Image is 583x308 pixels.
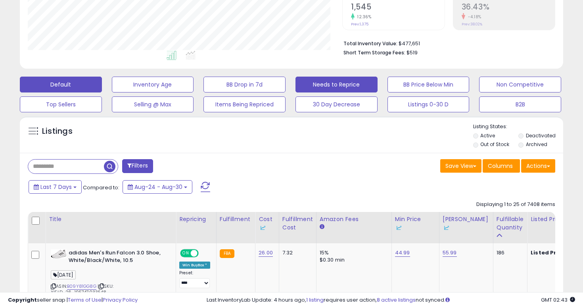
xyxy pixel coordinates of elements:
div: 7.32 [282,249,310,256]
button: Save View [440,159,481,173]
div: Fulfillment Cost [282,215,313,232]
small: FBA [220,249,234,258]
button: Non Competitive [479,77,561,92]
div: Some or all of the values in this column are provided from Inventory Lab. [395,223,436,232]
label: Active [480,132,495,139]
div: Amazon Fees [320,215,388,223]
button: Inventory Age [112,77,194,92]
span: $519 [407,49,418,56]
button: B2B [479,96,561,112]
div: Fulfillment [220,215,252,223]
b: Total Inventory Value: [343,40,397,47]
a: Terms of Use [68,296,102,304]
label: Archived [526,141,547,148]
button: Filters [122,159,153,173]
button: Aug-24 - Aug-30 [123,180,192,194]
button: Actions [521,159,555,173]
p: Listing States: [473,123,564,131]
button: Default [20,77,102,92]
img: InventoryLab Logo [443,224,451,232]
a: Privacy Policy [103,296,138,304]
span: 2025-09-7 02:43 GMT [541,296,575,304]
span: OFF [198,250,210,257]
label: Deactivated [526,132,556,139]
small: Prev: 1,375 [351,22,368,27]
button: Selling @ Max [112,96,194,112]
img: InventoryLab Logo [395,224,403,232]
a: 1 listing [306,296,324,304]
button: BB Price Below Min [387,77,470,92]
span: Aug-24 - Aug-30 [134,183,182,191]
div: Fulfillable Quantity [497,215,524,232]
b: adidas Men's Run Falcon 3.0 Shoe, White/Black/White, 10.5 [69,249,165,266]
small: 12.36% [355,14,371,20]
div: $0.30 min [320,256,385,264]
strong: Copyright [8,296,37,304]
span: Columns [488,162,513,170]
button: 30 Day Decrease [295,96,378,112]
div: 186 [497,249,521,256]
div: 15% [320,249,385,256]
button: Listings 0-30 D [387,96,470,112]
img: InventoryLab Logo [259,224,267,232]
b: Short Term Storage Fees: [343,49,405,56]
div: Title [49,215,173,223]
h5: Listings [42,126,73,137]
a: 8 active listings [377,296,416,304]
button: Last 7 Days [29,180,82,194]
div: [PERSON_NAME] [443,215,490,232]
span: Compared to: [83,184,119,191]
span: Last 7 Days [40,183,72,191]
a: B09Y81GG8G [67,283,96,290]
div: Cost [259,215,276,232]
div: Some or all of the values in this column are provided from Inventory Lab. [443,223,490,232]
img: 31804i6md9L._SL40_.jpg [51,249,67,258]
small: Prev: 38.02% [462,22,482,27]
div: Preset: [179,270,210,288]
span: ON [181,250,191,257]
button: Columns [483,159,520,173]
button: Top Sellers [20,96,102,112]
div: Displaying 1 to 25 of 7408 items [476,201,555,208]
div: Last InventoryLab Update: 4 hours ago, requires user action, not synced. [207,296,575,304]
a: 26.00 [259,249,273,257]
li: $477,651 [343,38,549,48]
div: Repricing [179,215,213,223]
h2: 36.43% [462,2,555,13]
b: Listed Price: [531,249,567,256]
button: BB Drop in 7d [203,77,286,92]
a: 55.99 [443,249,457,257]
div: Min Price [395,215,436,232]
div: Win BuyBox * [179,262,210,269]
div: seller snap | | [8,296,138,304]
a: 44.99 [395,249,410,257]
div: Some or all of the values in this column are provided from Inventory Lab. [259,223,276,232]
span: [DATE] [51,270,76,279]
small: Amazon Fees. [320,223,324,231]
label: Out of Stock [480,141,509,148]
button: Needs to Reprice [295,77,378,92]
button: Items Being Repriced [203,96,286,112]
small: -4.18% [465,14,481,20]
h2: 1,545 [351,2,444,13]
